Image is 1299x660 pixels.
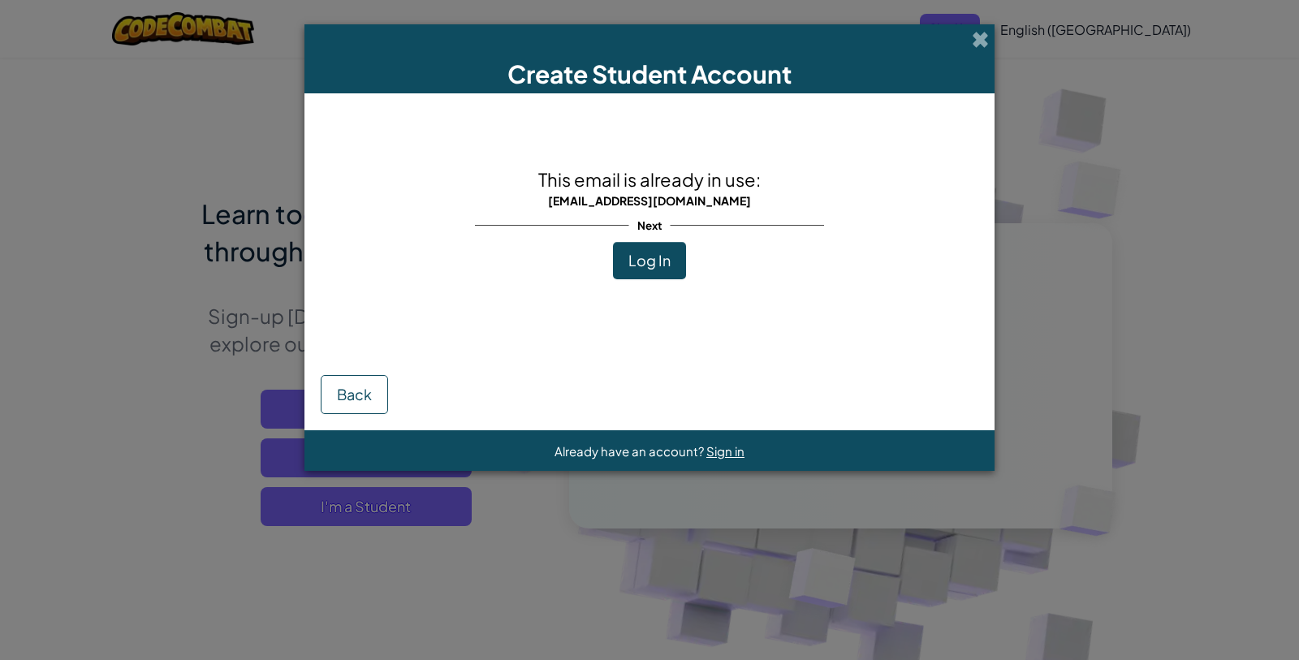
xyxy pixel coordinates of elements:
[555,443,706,459] span: Already have an account?
[337,385,372,403] span: Back
[507,58,792,89] span: Create Student Account
[548,193,751,208] span: [EMAIL_ADDRESS][DOMAIN_NAME]
[628,251,671,270] span: Log In
[613,242,686,279] button: Log In
[321,375,388,414] button: Back
[706,443,744,459] a: Sign in
[538,168,761,191] span: This email is already in use:
[629,214,671,237] span: Next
